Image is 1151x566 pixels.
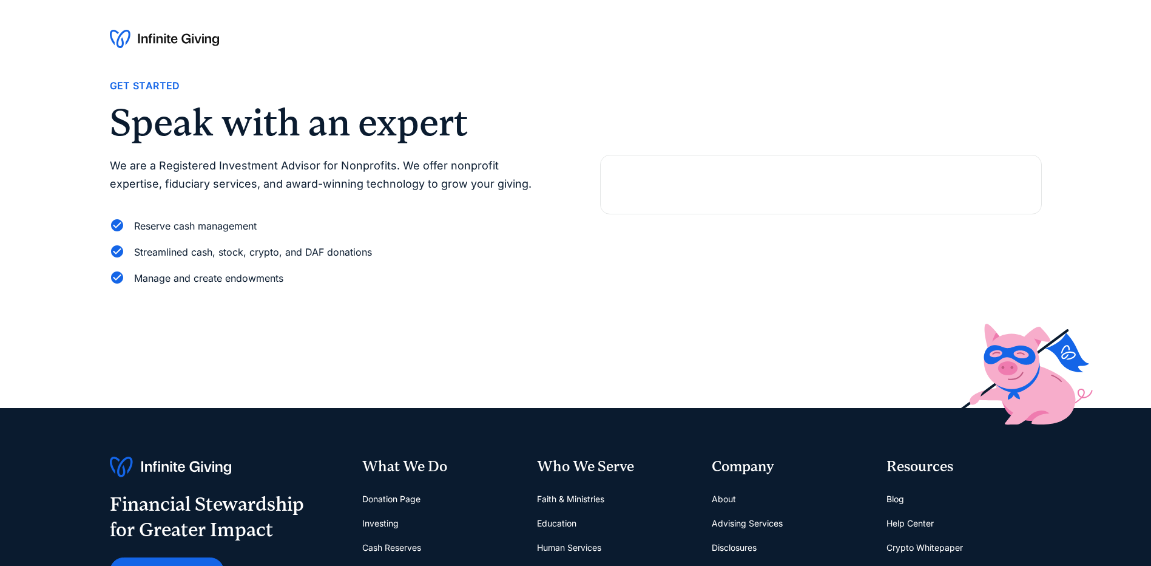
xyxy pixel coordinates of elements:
[712,487,736,511] a: About
[886,536,963,560] a: Crypto Whitepaper
[134,244,372,261] div: Streamlined cash, stock, crypto, and DAF donations
[362,457,518,477] div: What We Do
[110,492,304,542] div: Financial Stewardship for Greater Impact
[537,536,601,560] a: Human Services
[537,457,692,477] div: Who We Serve
[712,536,757,560] a: Disclosures
[537,487,604,511] a: Faith & Ministries
[712,511,783,536] a: Advising Services
[134,218,257,234] div: Reserve cash management
[886,457,1042,477] div: Resources
[886,487,904,511] a: Blog
[362,536,421,560] a: Cash Reserves
[712,457,867,477] div: Company
[537,511,576,536] a: Education
[362,511,399,536] a: Investing
[886,511,934,536] a: Help Center
[362,487,420,511] a: Donation Page
[110,78,180,94] div: Get Started
[110,157,552,194] p: We are a Registered Investment Advisor for Nonprofits. We offer nonprofit expertise, fiduciary se...
[110,104,552,141] h2: Speak with an expert
[134,270,283,287] div: Manage and create endowments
